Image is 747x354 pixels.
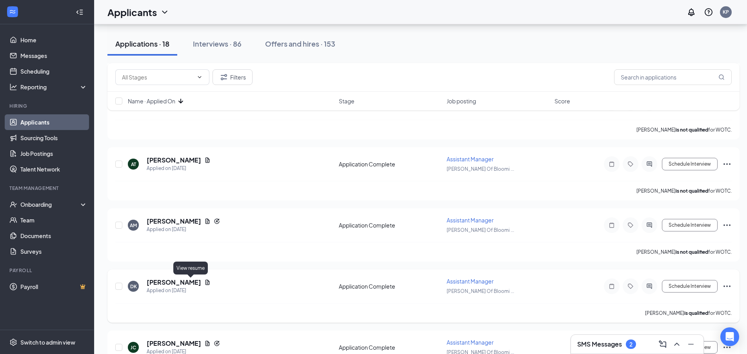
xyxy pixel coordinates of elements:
div: AM [130,222,137,229]
button: Schedule Interview [662,280,718,293]
div: Switch to admin view [20,338,75,346]
span: [PERSON_NAME] Of Bloomi ... [447,166,514,172]
svg: Reapply [214,218,220,224]
svg: ActiveChat [645,161,654,167]
div: Offers and hires · 153 [265,39,335,49]
h3: SMS Messages [577,340,622,349]
h5: [PERSON_NAME] [147,339,201,348]
button: Schedule Interview [662,219,718,231]
a: Documents [20,228,87,244]
svg: ActiveChat [645,222,654,228]
svg: Document [204,340,211,347]
svg: Notifications [687,7,696,17]
div: Applications · 18 [115,39,169,49]
span: Assistant Manager [447,155,494,163]
h5: [PERSON_NAME] [147,217,201,226]
b: is not qualified [676,188,708,194]
svg: Tag [626,283,635,289]
svg: Settings [9,338,17,346]
b: is not qualified [676,127,708,133]
span: Assistant Manager [447,278,494,285]
a: Sourcing Tools [20,130,87,146]
div: Reporting [20,83,88,91]
svg: ComposeMessage [658,340,667,349]
div: Onboarding [20,200,81,208]
a: Home [20,32,87,48]
h5: [PERSON_NAME] [147,278,201,287]
svg: Collapse [76,8,84,16]
svg: Note [607,222,616,228]
svg: Ellipses [722,220,732,230]
h1: Applicants [107,5,157,19]
svg: Tag [626,161,635,167]
span: Job posting [447,97,476,105]
p: [PERSON_NAME] for WOTC. [636,249,732,255]
p: [PERSON_NAME] for WOTC. [636,126,732,133]
svg: QuestionInfo [704,7,713,17]
div: Applied on [DATE] [147,226,220,233]
svg: Ellipses [722,159,732,169]
span: [PERSON_NAME] Of Bloomi ... [447,227,514,233]
svg: Document [204,279,211,285]
div: Applied on [DATE] [147,164,211,172]
input: Search in applications [614,69,732,85]
p: [PERSON_NAME] for WOTC. [636,188,732,194]
a: Team [20,212,87,228]
svg: ChevronUp [672,340,682,349]
h5: [PERSON_NAME] [147,156,201,164]
span: Score [554,97,570,105]
button: Filter Filters [213,69,253,85]
div: JC [131,344,136,351]
div: Team Management [9,185,86,191]
svg: MagnifyingGlass [718,74,725,80]
svg: Analysis [9,83,17,91]
div: DK [130,283,137,290]
div: Applied on [DATE] [147,287,211,294]
svg: Document [204,218,211,224]
a: PayrollCrown [20,279,87,294]
div: Application Complete [339,160,442,168]
svg: ChevronDown [160,7,169,17]
svg: ActiveChat [645,283,654,289]
svg: Tag [626,222,635,228]
svg: Ellipses [722,282,732,291]
a: Applicants [20,114,87,130]
div: View resume [173,262,208,275]
svg: Reapply [214,340,220,347]
a: Surveys [20,244,87,259]
b: is not qualified [676,249,708,255]
span: Stage [339,97,354,105]
div: AT [131,161,136,168]
input: All Stages [122,73,193,81]
p: [PERSON_NAME] for WOTC. [645,310,732,316]
div: Application Complete [339,221,442,229]
div: Interviews · 86 [193,39,242,49]
span: Assistant Manager [447,339,494,346]
div: KP [723,9,729,15]
a: Job Postings [20,146,87,161]
a: Messages [20,48,87,63]
span: Name · Applied On [128,97,175,105]
button: Schedule Interview [662,158,718,170]
svg: Ellipses [722,343,732,352]
div: Payroll [9,267,86,274]
button: ComposeMessage [656,338,669,350]
svg: ArrowDown [176,96,185,106]
svg: ChevronDown [196,74,203,80]
svg: Note [607,161,616,167]
button: ChevronUp [671,338,683,350]
div: Application Complete [339,282,442,290]
svg: Minimize [686,340,696,349]
svg: UserCheck [9,200,17,208]
span: [PERSON_NAME] Of Bloomi ... [447,288,514,294]
div: Application Complete [339,343,442,351]
button: Minimize [685,338,697,350]
svg: Note [607,283,616,289]
svg: Filter [219,72,229,82]
b: is qualified [684,310,708,316]
svg: WorkstreamLogo [9,8,16,16]
div: Hiring [9,103,86,109]
div: 2 [629,341,632,348]
a: Talent Network [20,161,87,177]
a: Scheduling [20,63,87,79]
